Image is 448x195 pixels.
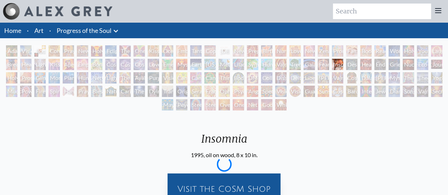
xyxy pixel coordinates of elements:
div: Love is a Cosmic Force [148,59,159,70]
div: Mysteriosa 2 [176,59,187,70]
div: Bardo Being [346,86,357,97]
div: Fractal Eyes [204,86,216,97]
div: Vision Crystal [275,86,287,97]
div: The Shulgins and their Alchemical Angels [119,72,131,84]
a: Art [34,25,44,35]
div: Mudra [6,86,17,97]
div: [PERSON_NAME] [374,72,386,84]
div: Liberation Through Seeing [304,72,315,84]
div: Contemplation [49,45,60,57]
li: · [46,23,54,38]
div: Nursing [275,45,287,57]
div: Ocean of Love Bliss [162,45,173,57]
div: Cannabis Sutra [190,72,202,84]
div: Nuclear Crucifixion [403,59,414,70]
div: Dying [148,86,159,97]
div: Holy Grail [91,45,102,57]
div: Vajra Being [417,86,428,97]
div: Song of Vajra Being [403,86,414,97]
div: Guardian of Infinite Vision [304,86,315,97]
div: Monochord [49,72,60,84]
div: Insomnia [191,132,257,151]
div: [DEMOGRAPHIC_DATA] Embryo [219,45,230,57]
div: Yogi & the Möbius Sphere [431,72,442,84]
div: Family [346,45,357,57]
div: Metamorphosis [219,59,230,70]
div: Eclipse [105,45,117,57]
div: Newborn [233,45,244,57]
div: Despair [346,59,357,70]
div: Body, Mind, Spirit [34,45,46,57]
div: Boo-boo [360,45,372,57]
div: Visionary Origin of Language [20,45,32,57]
div: Mystic Eye [389,72,400,84]
div: Tree & Person [289,59,301,70]
div: Power to the Peaceful [20,86,32,97]
div: [US_STATE] Song [204,59,216,70]
div: Vision Crystal Tondo [289,86,301,97]
div: Interbeing [360,86,372,97]
div: The Soul Finds It's Way [134,86,145,97]
div: Peyote Being [176,99,187,110]
div: Ophanic Eyelash [219,86,230,97]
div: Aperture [63,59,74,70]
div: Secret Writing Being [431,86,442,97]
div: Zena Lotus [318,45,329,57]
div: Promise [332,45,343,57]
div: Grieving [389,59,400,70]
div: Hands that See [63,86,74,97]
div: Insomnia [332,59,343,70]
div: Oversoul [219,99,230,110]
div: Firewalking [34,86,46,97]
div: Praying [63,45,74,57]
div: Glimpsing the Empyrean [34,72,46,84]
div: Cosmic Creativity [105,59,117,70]
div: Ayahuasca Visitation [134,72,145,84]
div: Prostration [20,72,32,84]
div: Empowerment [77,59,88,70]
div: Godself [261,99,272,110]
div: One Taste [134,45,145,57]
div: New Man New Woman [77,45,88,57]
div: Eco-Atlas [417,59,428,70]
div: Breathing [6,59,17,70]
div: Networks [91,72,102,84]
div: Cannabacchus [204,72,216,84]
a: Home [4,27,21,34]
div: Lightweaver [34,59,46,70]
div: Pregnancy [247,45,258,57]
div: Wonder [389,45,400,57]
div: Deities & Demons Drinking from the Milky Pool [289,72,301,84]
div: Lilacs [233,59,244,70]
div: Copulating [204,45,216,57]
div: Humming Bird [261,59,272,70]
div: Holy Fire [6,72,17,84]
div: Embracing [176,45,187,57]
div: Human Geometry [77,72,88,84]
div: Vajra Horse [275,59,287,70]
a: Progress of the Soul [57,25,112,35]
div: DMT - The Spirit Molecule [247,72,258,84]
div: Headache [360,59,372,70]
div: Planetary Prayers [63,72,74,84]
div: Caring [119,86,131,97]
div: Symbiosis: Gall Wasp & Oak Tree [247,59,258,70]
div: Healing [20,59,32,70]
div: Endarkenment [374,59,386,70]
div: The Seer [403,72,414,84]
div: Young & Old [417,45,428,57]
div: The Kiss [119,45,131,57]
div: Lightworker [105,72,117,84]
div: Steeplehead 2 [204,99,216,110]
div: 1995, oil on wood, 8 x 10 in. [191,151,257,159]
div: New Family [304,45,315,57]
div: Adam & Eve [6,45,17,57]
div: Fear [318,59,329,70]
div: Angel Skin [247,86,258,97]
div: Cosmic Elf [332,86,343,97]
div: Cosmic Lovers [134,59,145,70]
div: Love Circuit [289,45,301,57]
div: Body/Mind as a Vibratory Field of Energy [233,72,244,84]
div: Cosmic Artist [119,59,131,70]
div: Tantra [190,45,202,57]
